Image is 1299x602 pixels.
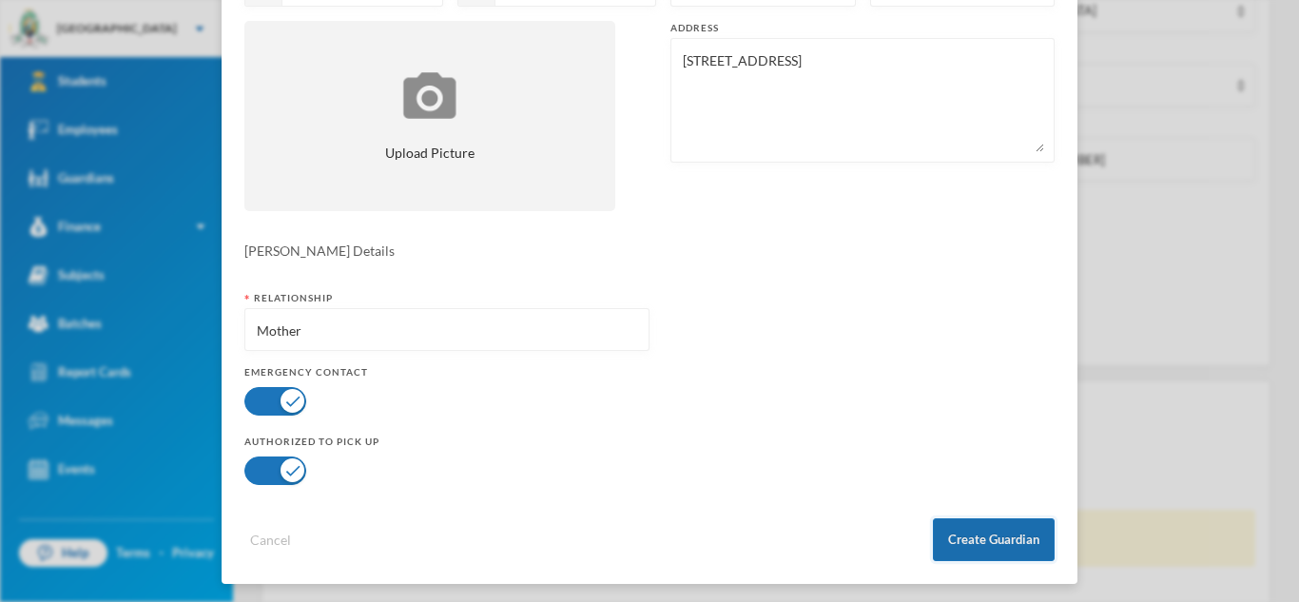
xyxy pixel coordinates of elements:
[255,309,639,352] input: eg: Mother, Father, Uncle, Aunt
[398,69,461,122] img: upload
[385,143,475,163] span: Upload Picture
[244,435,649,449] div: Authorized to pick up
[244,291,649,305] div: Relationship
[244,365,649,379] div: Emergency Contact
[244,529,297,551] button: Cancel
[670,21,1055,35] div: Address
[681,49,1044,152] textarea: [STREET_ADDRESS]
[244,241,1055,261] div: [PERSON_NAME] Details
[933,518,1055,561] button: Create Guardian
